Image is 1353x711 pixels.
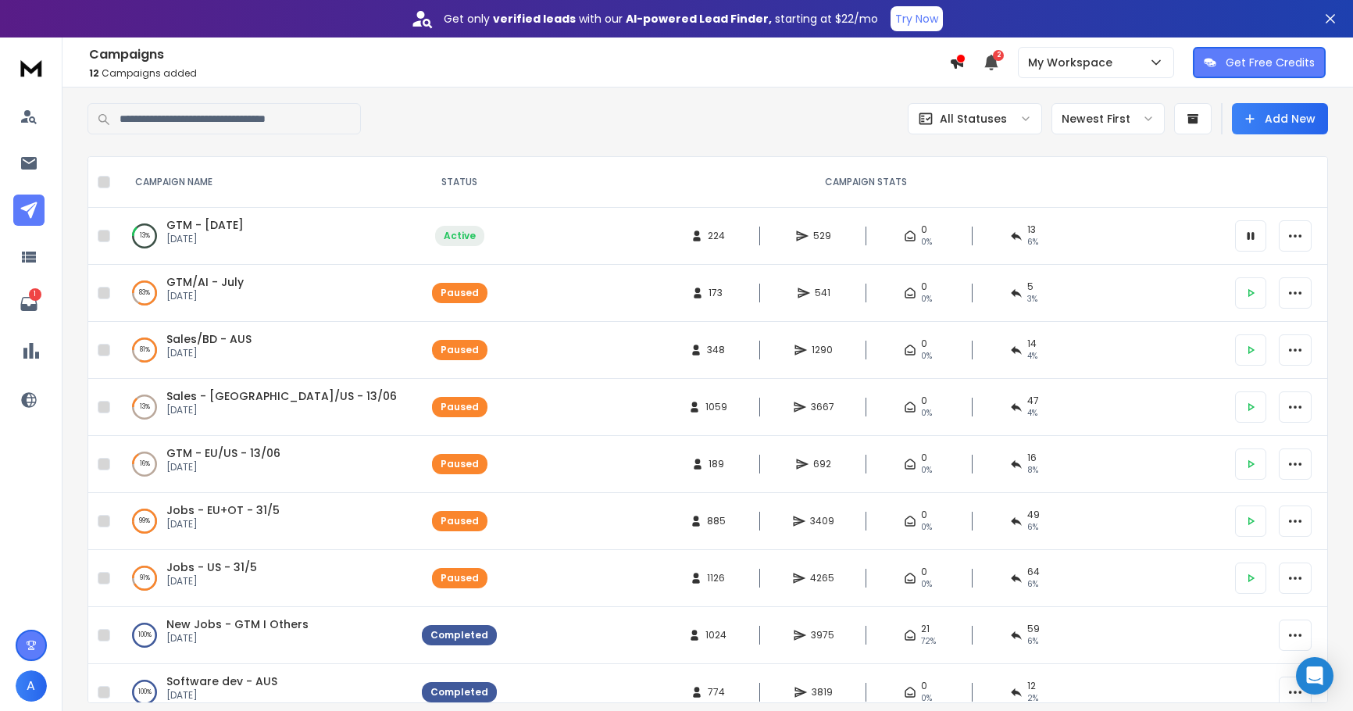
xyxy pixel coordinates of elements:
p: [DATE] [166,689,277,702]
a: Software dev - AUS [166,673,277,689]
a: Sales/BD - AUS [166,331,252,347]
th: CAMPAIGN NAME [116,157,412,208]
p: 13 % [140,228,150,244]
a: GTM - EU/US - 13/06 [166,445,280,461]
span: 4265 [810,572,834,584]
div: Paused [441,344,479,356]
p: [DATE] [166,290,244,302]
p: Try Now [895,11,938,27]
span: 6 % [1027,521,1038,534]
span: 0 [921,509,927,521]
span: 0% [921,521,932,534]
p: 100 % [138,627,152,643]
strong: AI-powered Lead Finder, [626,11,772,27]
span: 0% [921,236,932,248]
th: STATUS [412,157,506,208]
div: Completed [430,629,488,641]
span: 4 % [1027,407,1037,420]
span: 1126 [707,572,725,584]
span: 3409 [810,515,834,527]
p: [DATE] [166,347,252,359]
p: 13 % [140,399,150,415]
span: 72 % [921,635,936,648]
button: A [16,670,47,702]
span: 47 [1027,395,1039,407]
span: 0 [921,395,927,407]
a: GTM - [DATE] [166,217,244,233]
span: 541 [815,287,830,299]
div: Completed [430,686,488,698]
span: 13 [1027,223,1036,236]
span: 59 [1027,623,1040,635]
span: 0 [921,338,927,350]
p: [DATE] [166,518,280,531]
div: Paused [441,515,479,527]
span: 0% [921,407,932,420]
td: 81%Sales/BD - AUS[DATE] [116,322,412,379]
td: 91%Jobs - US - 31/5[DATE] [116,550,412,607]
a: Sales - [GEOGRAPHIC_DATA]/US - 13/06 [166,388,397,404]
span: 6 % [1027,635,1038,648]
p: [DATE] [166,461,280,473]
td: 13%Sales - [GEOGRAPHIC_DATA]/US - 13/06[DATE] [116,379,412,436]
span: 3 % [1027,293,1037,305]
span: 64 [1027,566,1040,578]
a: GTM/AI - July [166,274,244,290]
span: 2 % [1027,692,1038,705]
p: 91 % [140,570,150,586]
button: Newest First [1051,103,1165,134]
span: 0% [921,578,932,591]
span: 0 [921,566,927,578]
span: 12 [1027,680,1036,692]
p: 81 % [140,342,150,358]
div: Paused [441,572,479,584]
span: 0 [921,223,927,236]
span: 348 [707,344,725,356]
td: 83%GTM/AI - July[DATE] [116,265,412,322]
div: Paused [441,287,479,299]
p: [DATE] [166,632,309,645]
span: 0% [921,464,932,477]
td: 13%GTM - [DATE][DATE] [116,208,412,265]
p: 83 % [139,285,150,301]
span: 2 [993,50,1004,61]
span: 529 [813,230,831,242]
span: 1024 [705,629,726,641]
span: 14 [1027,338,1037,350]
th: CAMPAIGN STATS [506,157,1226,208]
h1: Campaigns [89,45,949,64]
td: 16%GTM - EU/US - 13/06[DATE] [116,436,412,493]
div: Paused [441,401,479,413]
span: 189 [709,458,724,470]
span: 0 [921,452,927,464]
div: Active [444,230,476,242]
p: Campaigns added [89,67,949,80]
span: 4 % [1027,350,1037,363]
span: 21 [921,623,930,635]
p: [DATE] [166,575,257,588]
span: 885 [707,515,726,527]
a: Jobs - US - 31/5 [166,559,257,575]
span: 49 [1027,509,1040,521]
span: 0% [921,293,932,305]
p: 16 % [140,456,150,472]
span: 12 [89,66,99,80]
span: 0 [921,280,927,293]
span: 0 [921,680,927,692]
span: 5 [1027,280,1033,293]
td: 100%New Jobs - GTM I Others[DATE] [116,607,412,664]
span: 0% [921,350,932,363]
span: 3819 [812,686,833,698]
span: 1059 [705,401,727,413]
a: Jobs - EU+OT - 31/5 [166,502,280,518]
